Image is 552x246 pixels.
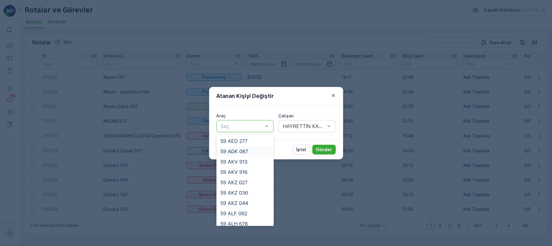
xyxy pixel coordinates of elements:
p: Seç [221,123,263,130]
span: 59 AKZ 044 [220,200,248,206]
label: Araç [216,113,226,118]
p: Gönder [316,147,332,153]
span: 59 AGK 087 [220,149,248,154]
label: Çalışan [279,113,294,118]
button: Gönder [312,145,336,154]
p: İptal [297,147,306,153]
span: 59 AKZ 027 [220,180,248,185]
span: 59 ALF 062 [220,211,247,216]
span: 59 AKZ 036 [220,190,248,196]
span: 59 AKV 916 [220,169,248,175]
span: 59 AED 277 [220,138,248,144]
p: Atanan Kişiyi Değiştir [216,92,274,100]
span: 59 AKV 913 [220,159,248,165]
button: İptal [293,145,310,154]
span: 59 ALH 678 [220,221,248,227]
